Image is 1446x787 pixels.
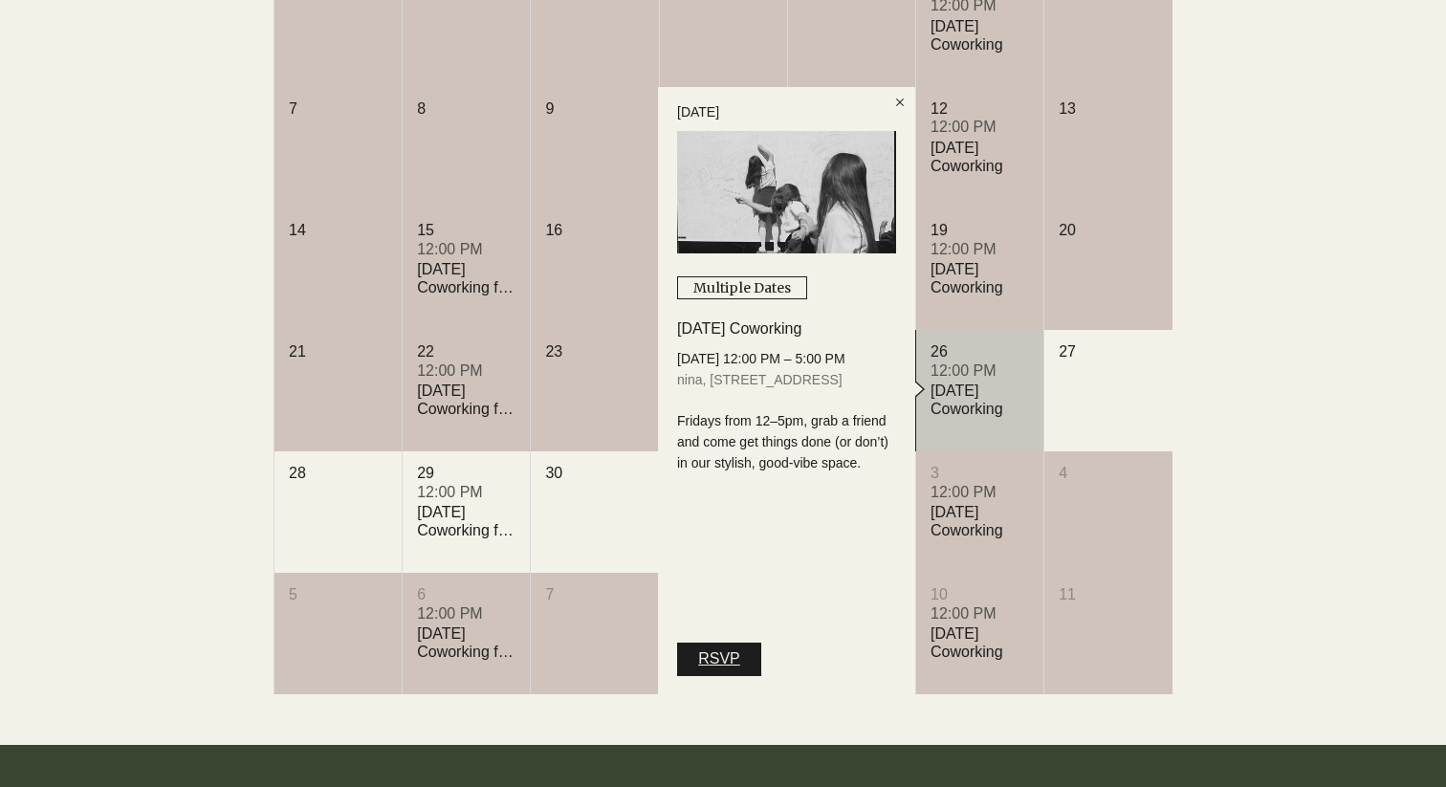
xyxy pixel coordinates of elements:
[1059,98,1158,120] div: 13
[931,98,1029,120] div: 12
[417,463,515,484] div: 29
[931,482,1029,503] div: 12:00 PM
[417,361,515,382] div: 12:00 PM
[693,279,791,298] div: Multiple Dates
[1059,341,1158,362] div: 27
[417,584,515,605] div: 6
[698,648,740,669] span: RSVP
[931,260,1029,296] div: [DATE] Coworking
[677,131,894,253] img: Friday Coworking
[677,320,801,337] a: [DATE] Coworking
[931,117,1029,138] div: 12:00 PM
[289,584,387,605] div: 5
[931,139,1029,175] div: [DATE] Coworking
[931,361,1029,382] div: 12:00 PM
[417,382,515,418] div: [DATE] Coworking for Writers
[931,17,1029,54] div: [DATE] Coworking
[931,382,1029,418] div: [DATE] Coworking
[417,260,515,296] div: [DATE] Coworking for Writers
[289,341,387,362] div: 21
[1059,220,1158,241] div: 20
[417,603,515,624] div: 12:00 PM
[1059,584,1158,605] div: 11
[931,220,1029,241] div: 19
[677,104,719,120] div: [DATE]
[1059,463,1158,484] div: 4
[417,624,515,661] div: [DATE] Coworking for Writers
[931,463,1029,484] div: 3
[545,341,644,362] div: 23
[417,482,515,503] div: 12:00 PM
[931,503,1029,539] div: [DATE] Coworking
[545,98,644,120] div: 9
[931,624,1029,661] div: [DATE] Coworking
[892,95,908,114] div: Close
[545,220,644,241] div: 16
[931,584,1029,605] div: 10
[931,603,1029,624] div: 12:00 PM
[289,220,387,241] div: 14
[677,348,896,369] div: [DATE] 12:00 PM – 5:00 PM
[677,369,896,390] div: nina, [STREET_ADDRESS]
[931,341,1029,362] div: 26
[289,463,387,484] div: 28
[545,463,644,484] div: 30
[417,503,515,539] div: [DATE] Coworking for Writers
[545,584,644,605] div: 7
[677,643,761,675] a: RSVP
[931,239,1029,260] div: 12:00 PM
[417,239,515,260] div: 12:00 PM
[417,341,515,362] div: 22
[677,410,896,474] div: Fridays from 12–5pm, grab a friend and come get things done (or don’t) in our stylish, good-vibe ...
[289,98,387,120] div: 7
[417,98,515,120] div: 8
[417,220,515,241] div: 15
